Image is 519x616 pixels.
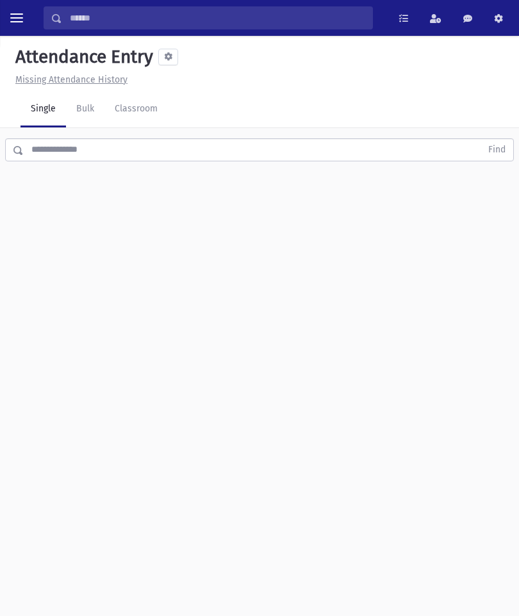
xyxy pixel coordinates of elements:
a: Classroom [104,92,168,127]
h5: Attendance Entry [10,46,153,68]
a: Bulk [66,92,104,127]
a: Missing Attendance History [10,74,128,85]
a: Single [21,92,66,127]
button: Find [481,139,513,161]
input: Search [62,6,372,29]
u: Missing Attendance History [15,74,128,85]
button: toggle menu [5,6,28,29]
